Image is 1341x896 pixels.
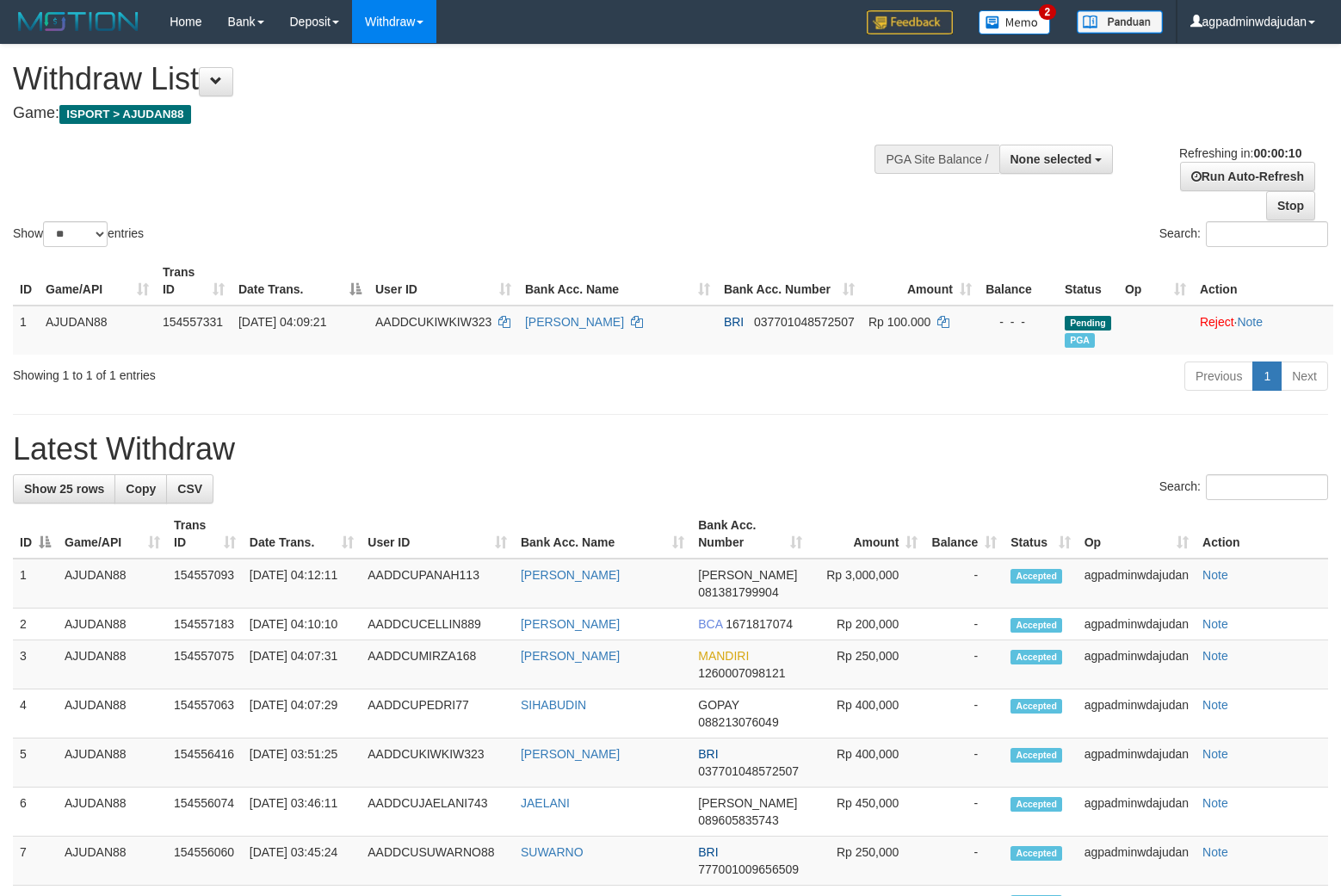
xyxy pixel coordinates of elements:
td: [DATE] 04:12:11 [243,559,361,609]
a: Reject [1200,315,1234,329]
div: - - - [986,313,1051,331]
strong: 00:00:10 [1253,146,1301,160]
td: 6 [13,788,58,837]
span: Copy 777001009656509 to clipboard [698,862,799,876]
span: BRI [698,747,718,761]
th: Bank Acc. Number: activate to sort column ascending [691,510,809,559]
th: Trans ID: activate to sort column ascending [167,510,243,559]
th: Game/API: activate to sort column ascending [58,510,167,559]
td: - [924,640,1004,689]
select: Showentries [43,221,108,247]
a: Note [1202,617,1228,631]
td: agpadminwdajudan [1078,788,1196,837]
a: Note [1202,649,1228,663]
a: CSV [166,474,213,504]
td: 4 [13,689,58,738]
a: Stop [1266,191,1315,220]
td: AADDCUPEDRI77 [361,689,514,738]
a: [PERSON_NAME] [521,568,620,582]
td: agpadminwdajudan [1078,837,1196,886]
td: AADDCUCELLIN889 [361,609,514,640]
td: AADDCUSUWARNO88 [361,837,514,886]
th: ID [13,256,39,306]
th: Bank Acc. Number: activate to sort column ascending [717,256,862,306]
h1: Withdraw List [13,62,877,96]
button: None selected [999,145,1114,174]
a: Copy [114,474,167,504]
th: Trans ID: activate to sort column ascending [156,256,232,306]
td: - [924,609,1004,640]
span: Accepted [1010,618,1062,633]
a: Note [1202,796,1228,810]
span: Copy 088213076049 to clipboard [698,715,778,729]
td: AJUDAN88 [58,837,167,886]
td: agpadminwdajudan [1078,689,1196,738]
th: ID: activate to sort column descending [13,510,58,559]
img: Feedback.jpg [867,10,953,34]
th: Date Trans.: activate to sort column descending [232,256,368,306]
td: agpadminwdajudan [1078,640,1196,689]
span: Copy 037701048572507 to clipboard [754,315,855,329]
span: Rp 100.000 [868,315,930,329]
th: Amount: activate to sort column ascending [862,256,979,306]
input: Search: [1206,474,1328,500]
td: [DATE] 03:45:24 [243,837,361,886]
td: 3 [13,640,58,689]
th: User ID: activate to sort column ascending [361,510,514,559]
span: Accepted [1010,699,1062,714]
span: MANDIRI [698,649,749,663]
span: ISPORT > AJUDAN88 [59,105,191,124]
span: 2 [1039,4,1057,20]
td: [DATE] 04:07:29 [243,689,361,738]
td: agpadminwdajudan [1078,609,1196,640]
td: 154556416 [167,738,243,788]
td: - [924,738,1004,788]
span: [PERSON_NAME] [698,796,797,810]
td: Rp 400,000 [809,689,925,738]
td: 1 [13,306,39,355]
span: Accepted [1010,650,1062,664]
td: AJUDAN88 [58,640,167,689]
td: [DATE] 04:07:31 [243,640,361,689]
th: Bank Acc. Name: activate to sort column ascending [514,510,691,559]
span: Marked by agpadminwdajudan [1065,333,1095,348]
td: 154556074 [167,788,243,837]
span: Accepted [1010,748,1062,763]
th: Bank Acc. Name: activate to sort column ascending [518,256,717,306]
a: SUWARNO [521,845,584,859]
td: Rp 200,000 [809,609,925,640]
a: 1 [1252,361,1282,391]
a: SIHABUDIN [521,698,586,712]
td: AJUDAN88 [58,738,167,788]
span: Show 25 rows [24,482,104,496]
td: Rp 250,000 [809,837,925,886]
a: Note [1202,845,1228,859]
td: AADDCUPANAH113 [361,559,514,609]
a: Show 25 rows [13,474,115,504]
img: panduan.png [1077,10,1163,34]
td: 1 [13,559,58,609]
input: Search: [1206,221,1328,247]
th: Action [1196,510,1328,559]
th: Status [1058,256,1118,306]
td: 2 [13,609,58,640]
td: 154556060 [167,837,243,886]
span: BRI [698,845,718,859]
th: Date Trans.: activate to sort column ascending [243,510,361,559]
a: [PERSON_NAME] [521,747,620,761]
td: 154557183 [167,609,243,640]
div: PGA Site Balance / [874,145,998,174]
td: AJUDAN88 [58,609,167,640]
span: Copy 1671817074 to clipboard [726,617,793,631]
td: AJUDAN88 [58,788,167,837]
td: - [924,837,1004,886]
td: 154557093 [167,559,243,609]
td: - [924,689,1004,738]
td: [DATE] 03:51:25 [243,738,361,788]
a: Note [1237,315,1263,329]
h1: Latest Withdraw [13,432,1328,467]
a: Note [1202,747,1228,761]
span: BRI [724,315,744,329]
th: Op: activate to sort column ascending [1078,510,1196,559]
th: Balance [979,256,1058,306]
